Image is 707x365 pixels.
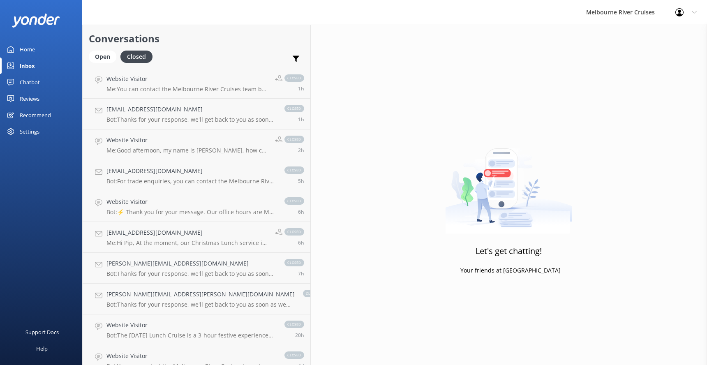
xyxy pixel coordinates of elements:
a: Website VisitorBot:The [DATE] Lunch Cruise is a 3-hour festive experience on [DATE], from 12:00pm... [83,314,310,345]
a: Closed [120,52,157,61]
span: closed [284,74,304,82]
span: closed [284,197,304,205]
h4: [EMAIL_ADDRESS][DOMAIN_NAME] [106,105,276,114]
a: Website VisitorMe:You can contact the Melbourne River Cruises team by calling [PHONE_NUMBER].clos... [83,68,310,99]
h4: Website Visitor [106,136,269,145]
div: Open [89,51,116,63]
span: 03:08pm 12-Aug-2025 (UTC +10:00) Australia/Sydney [298,85,304,92]
img: yonder-white-logo.png [12,14,60,27]
p: Me: Good afternoon, my name is [PERSON_NAME], how can I help you? [106,147,269,154]
h2: Conversations [89,31,304,46]
h4: [EMAIL_ADDRESS][DOMAIN_NAME] [106,166,276,176]
a: [PERSON_NAME][EMAIL_ADDRESS][DOMAIN_NAME]Bot:Thanks for your response, we'll get back to you as s... [83,253,310,284]
p: Me: You can contact the Melbourne River Cruises team by calling [PHONE_NUMBER]. [106,85,269,93]
p: - Your friends at [GEOGRAPHIC_DATA] [457,266,561,275]
h4: Website Visitor [106,321,276,330]
span: closed [284,259,304,266]
h4: Website Visitor [106,74,269,83]
a: [EMAIL_ADDRESS][DOMAIN_NAME]Me:Hi Pip, At the moment, our Christmas Lunch service is sold out. Ho... [83,222,310,253]
h4: [EMAIL_ADDRESS][DOMAIN_NAME] [106,228,269,237]
span: 09:41am 12-Aug-2025 (UTC +10:00) Australia/Sydney [298,270,304,277]
p: Me: Hi Pip, At the moment, our Christmas Lunch service is sold out. However, we do have a waiting... [106,239,269,247]
span: closed [303,290,323,297]
div: Home [20,41,35,58]
span: closed [284,105,304,112]
a: Open [89,52,120,61]
span: closed [284,351,304,359]
h4: Website Visitor [106,351,276,360]
div: Inbox [20,58,35,74]
h4: [PERSON_NAME][EMAIL_ADDRESS][DOMAIN_NAME] [106,259,276,268]
span: closed [284,228,304,236]
span: closed [284,136,304,143]
p: Bot: Thanks for your response, we'll get back to you as soon as we can during opening hours. [106,301,295,308]
div: Reviews [20,90,39,107]
span: closed [284,321,304,328]
div: Recommend [20,107,51,123]
h4: Website Visitor [106,197,276,206]
p: Bot: Thanks for your response, we'll get back to you as soon as we can during opening hours. [106,116,276,123]
span: 10:20am 12-Aug-2025 (UTC +10:00) Australia/Sydney [298,239,304,246]
span: 10:48am 12-Aug-2025 (UTC +10:00) Australia/Sydney [298,208,304,215]
p: Bot: ⚡ Thank you for your message. Our office hours are Mon - Fri 9.30am - 5pm. We'll get back to... [106,208,276,216]
a: [EMAIL_ADDRESS][DOMAIN_NAME]Bot:For trade enquiries, you can contact the Melbourne River Cruises ... [83,160,310,191]
div: Chatbot [20,74,40,90]
div: Closed [120,51,152,63]
p: Bot: Thanks for your response, we'll get back to you as soon as we can during opening hours. [106,270,276,277]
p: Bot: The [DATE] Lunch Cruise is a 3-hour festive experience on [DATE], from 12:00pm to 3:00pm alo... [106,332,276,339]
span: 02:27pm 12-Aug-2025 (UTC +10:00) Australia/Sydney [298,147,304,154]
h4: [PERSON_NAME][EMAIL_ADDRESS][PERSON_NAME][DOMAIN_NAME] [106,290,295,299]
div: Support Docs [25,324,59,340]
a: Website VisitorMe:Good afternoon, my name is [PERSON_NAME], how can I help you?closed2h [83,129,310,160]
p: Bot: For trade enquiries, you can contact the Melbourne River Cruises team by emailing [EMAIL_ADD... [106,178,276,185]
span: closed [284,166,304,174]
a: Website VisitorBot:⚡ Thank you for your message. Our office hours are Mon - Fri 9.30am - 5pm. We'... [83,191,310,222]
h3: Let's get chatting! [476,245,542,258]
img: artwork of a man stealing a conversation from at giant smartphone [445,131,572,234]
span: 11:25am 12-Aug-2025 (UTC +10:00) Australia/Sydney [298,178,304,185]
a: [EMAIL_ADDRESS][DOMAIN_NAME]Bot:Thanks for your response, we'll get back to you as soon as we can... [83,99,310,129]
span: 08:01pm 11-Aug-2025 (UTC +10:00) Australia/Sydney [295,332,304,339]
a: [PERSON_NAME][EMAIL_ADDRESS][PERSON_NAME][DOMAIN_NAME]Bot:Thanks for your response, we'll get bac... [83,284,310,314]
div: Settings [20,123,39,140]
div: Help [36,340,48,357]
span: 03:07pm 12-Aug-2025 (UTC +10:00) Australia/Sydney [298,116,304,123]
